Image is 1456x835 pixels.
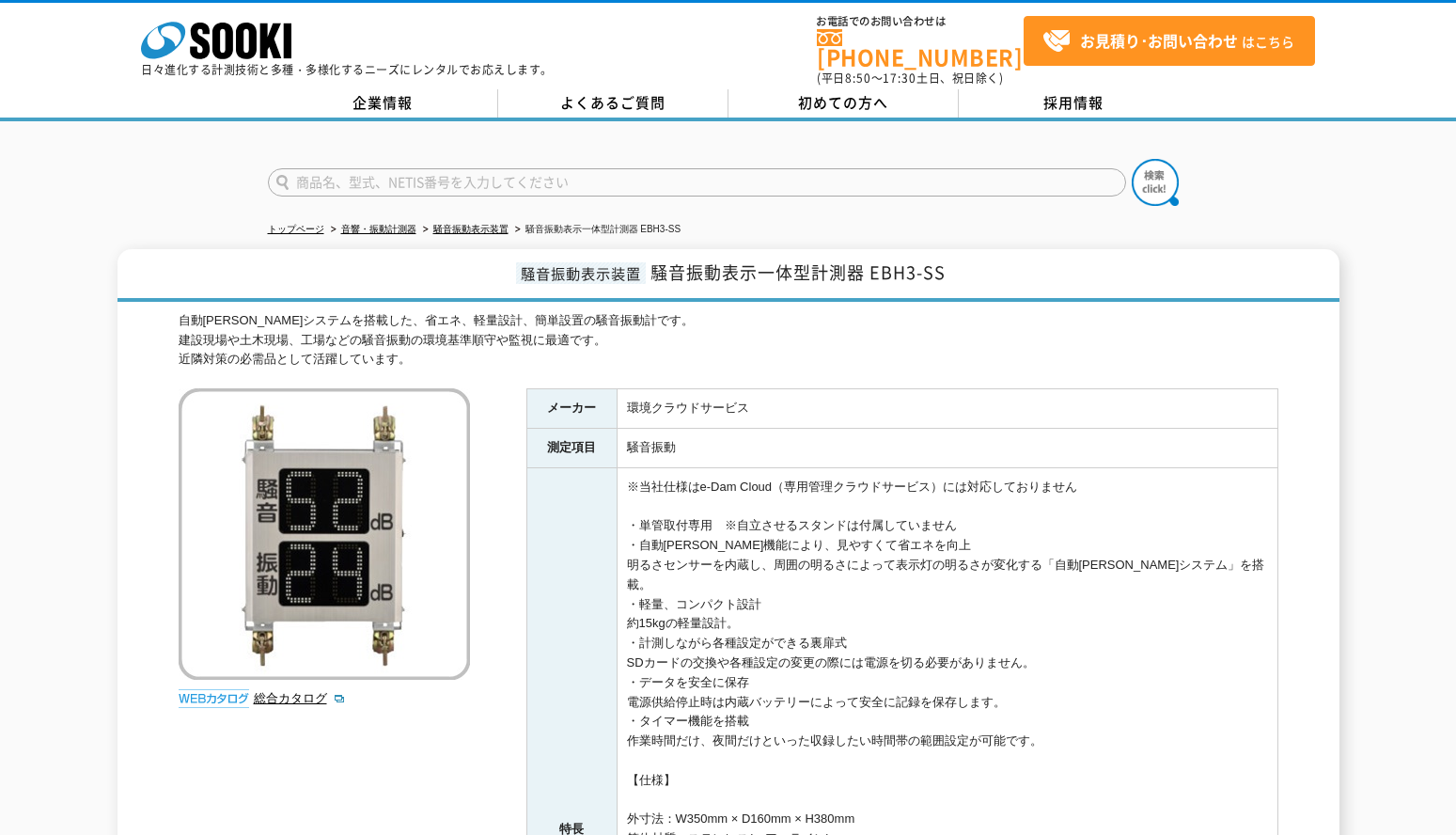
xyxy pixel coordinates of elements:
[1080,29,1238,52] strong: お見積り･お問い合わせ
[650,260,946,285] span: 騒音振動表示一体型計測器 EBH3-SS
[883,70,916,87] span: 17:30
[798,92,888,113] span: 初めての方へ
[433,224,509,234] a: 騒音振動表示装置
[268,89,498,118] a: 企業情報
[1042,27,1294,55] span: はこちら
[817,29,1024,68] a: [PHONE_NUMBER]
[526,429,617,468] th: 測定項目
[817,70,1003,87] span: (平日 ～ 土日、祝日除く)
[179,689,249,708] img: webカタログ
[268,168,1126,197] input: 商品名、型式、NETIS番号を入力してください
[959,89,1189,118] a: 採用情報
[179,388,470,680] img: 騒音振動表示一体型計測器 EBH3-SS
[1024,16,1315,66] a: お見積り･お問い合わせはこちら
[617,389,1277,429] td: 環境クラウドサービス
[617,429,1277,468] td: 騒音振動
[498,89,728,118] a: よくあるご質問
[728,89,959,118] a: 初めての方へ
[254,691,346,705] a: 総合カタログ
[817,16,1024,27] span: お電話でのお問い合わせは
[179,311,1278,370] div: 自動[PERSON_NAME]システムを搭載した、省エネ、軽量設計、簡単設置の騒音振動計です。 建設現場や土木現場、工場などの騒音振動の環境基準順守や監視に最適です。 近隣対策の必需品として活躍...
[341,224,416,234] a: 音響・振動計測器
[141,64,553,75] p: 日々進化する計測技術と多種・多様化するニーズにレンタルでお応えします。
[1132,159,1179,206] img: btn_search.png
[516,262,646,284] span: 騒音振動表示装置
[526,389,617,429] th: メーカー
[845,70,871,87] span: 8:50
[268,224,324,234] a: トップページ
[511,220,681,240] li: 騒音振動表示一体型計測器 EBH3-SS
